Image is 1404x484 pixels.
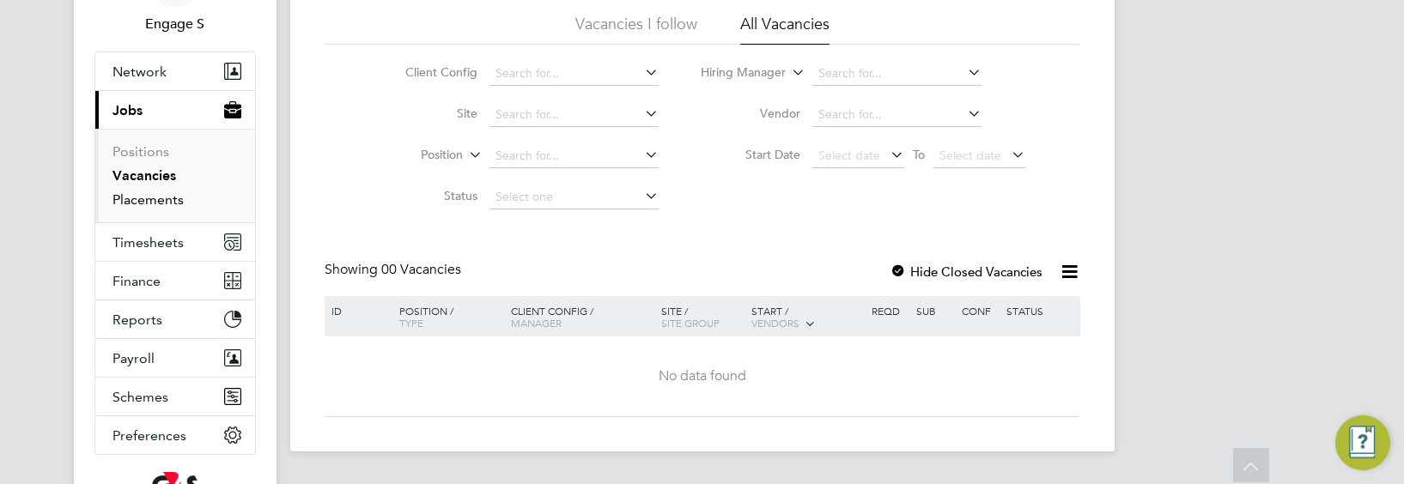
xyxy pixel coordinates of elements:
span: Vendors [751,316,799,330]
input: Search for... [489,144,659,168]
a: Vacancies [112,167,176,184]
span: Finance [112,273,161,289]
div: Showing [325,261,465,279]
div: Conf [957,296,1002,325]
span: Schemes [112,389,168,405]
div: Site / [657,296,747,337]
a: Placements [112,191,184,208]
div: Status [1002,296,1077,325]
span: Type [399,316,423,330]
div: Jobs [95,129,255,222]
label: Vendor [702,106,800,121]
span: Jobs [112,102,143,118]
span: Select date [939,148,1001,163]
span: Engage S [94,14,256,34]
span: Network [112,64,167,80]
button: Reports [95,300,255,338]
label: Start Date [702,147,800,162]
div: Sub [912,296,957,325]
a: Positions [112,143,169,160]
button: Preferences [95,416,255,454]
li: All Vacancies [740,14,830,45]
button: Jobs [95,91,255,129]
label: Hide Closed Vacancies [890,263,1042,280]
span: Site Group [661,316,720,330]
input: Search for... [812,103,982,127]
span: To [908,143,930,166]
span: Manager [511,316,562,330]
input: Search for... [489,103,659,127]
div: Reqd [867,296,912,325]
button: Finance [95,262,255,299]
li: Vacancies I follow [575,14,697,45]
div: Position / [386,296,507,337]
label: Status [379,188,477,203]
button: Payroll [95,339,255,377]
span: Payroll [112,350,155,366]
button: Engage Resource Center [1335,415,1390,470]
label: Position [364,147,463,164]
input: Search for... [812,62,982,86]
label: Hiring Manager [687,64,786,82]
div: No data found [327,367,1078,385]
div: Start / [747,296,867,339]
span: Reports [112,312,162,328]
span: Timesheets [112,234,184,251]
input: Select one [489,185,659,209]
label: Client Config [379,64,477,80]
div: Client Config / [507,296,657,337]
span: Preferences [112,427,186,444]
div: ID [327,296,387,325]
button: Timesheets [95,223,255,261]
button: Schemes [95,378,255,415]
span: Select date [818,148,880,163]
input: Search for... [489,62,659,86]
span: 00 Vacancies [381,261,461,278]
button: Network [95,52,255,90]
label: Site [379,106,477,121]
